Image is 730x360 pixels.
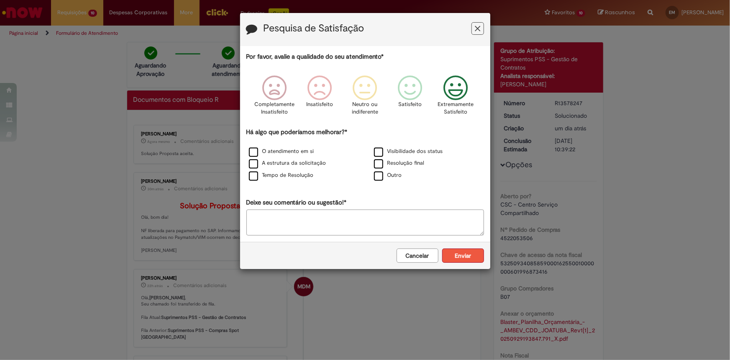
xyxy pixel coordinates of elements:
p: Extremamente Satisfeito [438,101,474,116]
label: A estrutura da solicitação [249,159,326,167]
p: Satisfeito [399,101,422,109]
div: Insatisfeito [298,69,341,127]
label: Resolução final [374,159,425,167]
p: Insatisfeito [306,101,333,109]
p: Neutro ou indiferente [350,101,380,116]
div: Extremamente Satisfeito [434,69,477,127]
label: Visibilidade dos status [374,148,443,155]
div: Há algo que poderíamos melhorar?* [246,128,484,182]
label: Tempo de Resolução [249,171,314,179]
button: Cancelar [397,249,438,263]
p: Completamente Insatisfeito [254,101,295,116]
label: Por favor, avalie a qualidade do seu atendimento* [246,52,384,61]
div: Completamente Insatisfeito [253,69,296,127]
label: O atendimento em si [249,148,314,155]
button: Enviar [442,249,484,263]
label: Outro [374,171,402,179]
div: Satisfeito [389,69,432,127]
label: Pesquisa de Satisfação [264,23,364,34]
div: Neutro ou indiferente [343,69,386,127]
label: Deixe seu comentário ou sugestão!* [246,198,347,207]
